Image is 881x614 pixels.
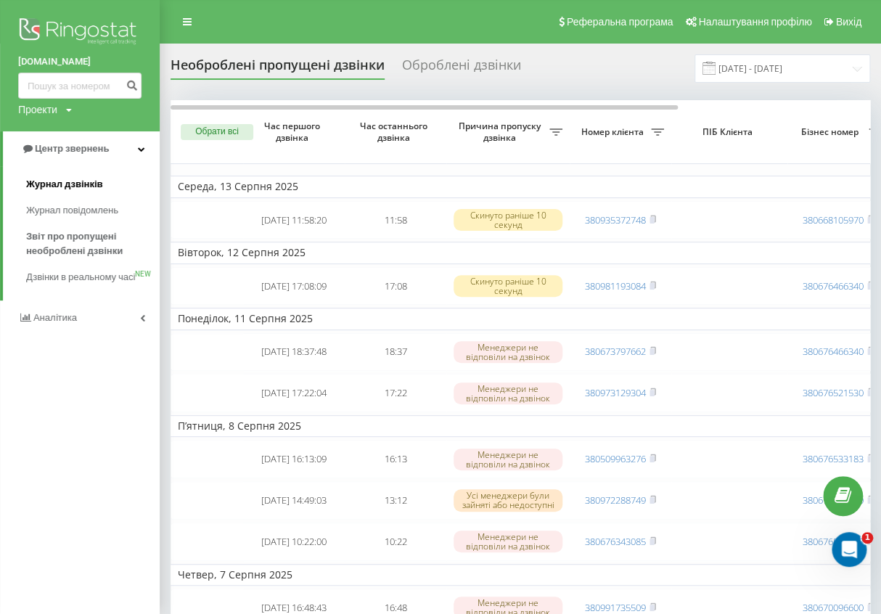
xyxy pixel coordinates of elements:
[243,481,345,520] td: [DATE] 14:49:03
[3,131,160,166] a: Центр звернень
[585,452,646,465] a: 380509963276
[585,494,646,507] a: 380972288749
[577,126,651,138] span: Номер клієнта
[345,481,446,520] td: 13:12
[795,126,869,138] span: Бізнес номер
[345,440,446,478] td: 16:13
[243,201,345,240] td: [DATE] 11:58:20
[585,535,646,548] a: 380676343085
[585,345,646,358] a: 380673797662
[803,386,864,399] a: 380676521530
[18,54,142,69] a: [DOMAIN_NAME]
[243,523,345,561] td: [DATE] 10:22:00
[243,440,345,478] td: [DATE] 16:13:09
[171,57,385,80] div: Необроблені пропущені дзвінки
[454,341,562,363] div: Менеджери не відповіли на дзвінок
[26,229,152,258] span: Звіт про пропущені необроблені дзвінки
[26,197,160,224] a: Журнал повідомлень
[26,203,118,218] span: Журнал повідомлень
[26,171,160,197] a: Журнал дзвінків
[861,532,873,544] span: 1
[454,531,562,552] div: Менеджери не відповіли на дзвінок
[345,267,446,306] td: 17:08
[454,382,562,404] div: Менеджери не відповіли на дзвінок
[803,213,864,226] a: 380668105970
[454,120,549,143] span: Причина пропуску дзвінка
[345,201,446,240] td: 11:58
[26,264,160,290] a: Дзвінки в реальному часіNEW
[454,275,562,297] div: Скинуто раніше 10 секунд
[243,374,345,412] td: [DATE] 17:22:04
[356,120,435,143] span: Час останнього дзвінка
[402,57,521,80] div: Оброблені дзвінки
[345,523,446,561] td: 10:22
[26,270,135,285] span: Дзвінки в реальному часі
[33,312,77,323] span: Аналiтика
[26,177,103,192] span: Журнал дзвінків
[243,333,345,372] td: [DATE] 18:37:48
[454,449,562,470] div: Менеджери не відповіли на дзвінок
[181,124,253,140] button: Обрати всі
[454,489,562,511] div: Усі менеджери були зайняті або недоступні
[684,126,775,138] span: ПІБ Клієнта
[585,601,646,614] a: 380991735509
[345,374,446,412] td: 17:22
[35,143,109,154] span: Центр звернень
[567,16,673,28] span: Реферальна програма
[585,279,646,292] a: 380981193084
[698,16,811,28] span: Налаштування профілю
[803,601,864,614] a: 380670096600
[454,209,562,231] div: Скинуто раніше 10 секунд
[243,267,345,306] td: [DATE] 17:08:09
[18,15,142,51] img: Ringostat logo
[803,279,864,292] a: 380676466340
[18,73,142,99] input: Пошук за номером
[585,386,646,399] a: 380973129304
[255,120,333,143] span: Час першого дзвінка
[18,102,57,117] div: Проекти
[836,16,861,28] span: Вихід
[803,494,864,507] a: 380670096600
[803,535,864,548] a: 380676533183
[803,345,864,358] a: 380676466340
[832,532,866,567] iframe: Intercom live chat
[26,224,160,264] a: Звіт про пропущені необроблені дзвінки
[345,333,446,372] td: 18:37
[803,452,864,465] a: 380676533183
[585,213,646,226] a: 380935372748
